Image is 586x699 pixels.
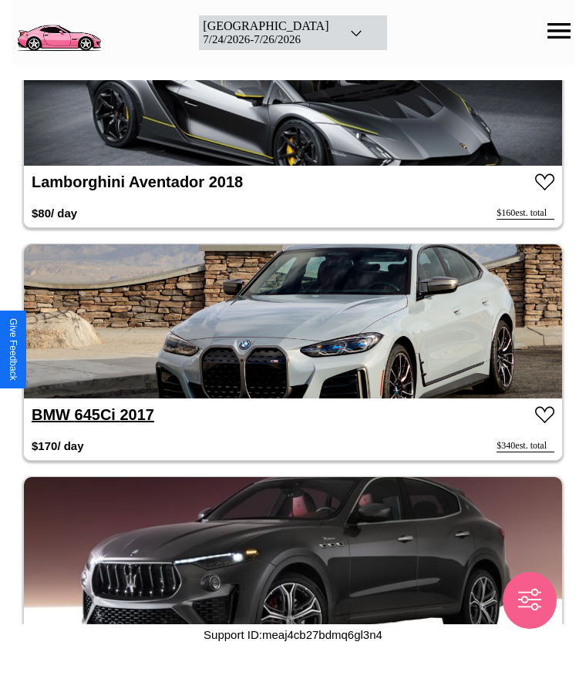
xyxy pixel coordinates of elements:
[32,406,154,423] a: BMW 645Ci 2017
[497,207,554,220] div: $ 160 est. total
[203,19,328,33] div: [GEOGRAPHIC_DATA]
[12,8,106,54] img: logo
[203,33,328,46] div: 7 / 24 / 2026 - 7 / 26 / 2026
[32,432,84,460] h3: $ 170 / day
[8,318,19,381] div: Give Feedback
[204,624,382,645] p: Support ID: meaj4cb27bdmq6gl3n4
[32,173,243,190] a: Lamborghini Aventador 2018
[32,199,77,227] h3: $ 80 / day
[497,440,554,452] div: $ 340 est. total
